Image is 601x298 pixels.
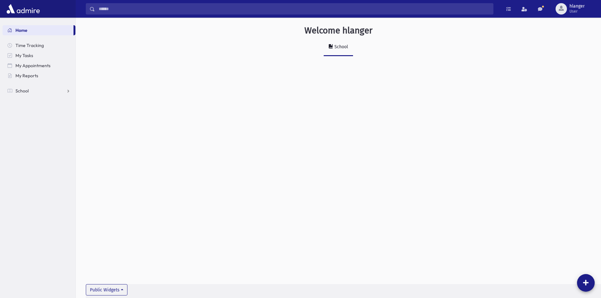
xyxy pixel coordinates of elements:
a: My Tasks [3,50,75,61]
span: User [569,9,585,14]
span: My Appointments [15,63,50,68]
span: Home [15,27,27,33]
a: My Reports [3,71,75,81]
div: School [333,44,348,50]
h3: Welcome hlanger [304,25,373,36]
img: AdmirePro [5,3,41,15]
a: My Appointments [3,61,75,71]
span: Time Tracking [15,43,44,48]
a: Time Tracking [3,40,75,50]
input: Search [95,3,493,15]
span: hlanger [569,4,585,9]
a: School [324,38,353,56]
a: School [3,86,75,96]
a: Home [3,25,74,35]
button: Public Widgets [86,284,127,295]
span: My Reports [15,73,38,79]
span: My Tasks [15,53,33,58]
span: School [15,88,29,94]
